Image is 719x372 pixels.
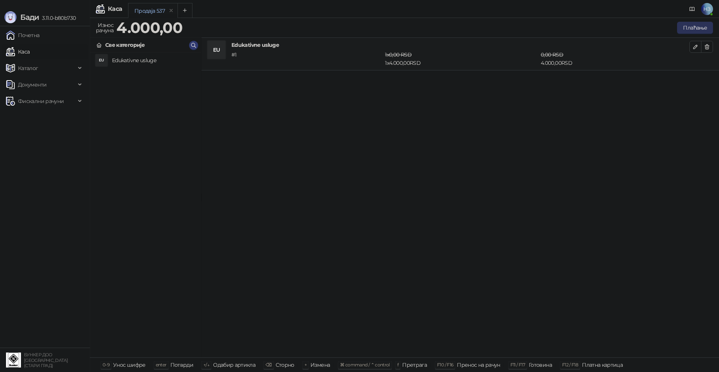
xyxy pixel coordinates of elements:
div: EU [95,54,107,66]
span: + [304,362,307,368]
span: 0-9 [103,362,109,368]
div: Износ рачуна [94,20,115,35]
div: 1 x 4.000,00 RSD [383,51,539,67]
span: 3.11.0-b80b730 [39,15,76,21]
div: Пренос на рачун [457,360,500,370]
a: Документација [686,3,698,15]
strong: 4.000,00 [116,18,182,37]
div: Потврди [170,360,194,370]
span: Бади [20,13,39,22]
div: Продаја 537 [134,7,165,15]
small: БУНКЕР ДОО [GEOGRAPHIC_DATA] (СТАРИ ГРАД) [24,352,68,368]
button: remove [166,7,176,14]
span: F12 / F18 [562,362,578,368]
div: Измена [310,360,330,370]
a: Каса [6,44,30,59]
div: EU [207,41,225,59]
span: ⌘ command / ⌃ control [340,362,390,368]
span: 0,00 RSD [541,51,563,58]
h4: Edukativne usluge [231,41,689,49]
span: НЗ [701,3,713,15]
h4: Edukativne usluge [112,54,195,66]
img: Logo [4,11,16,23]
div: Унос шифре [113,360,146,370]
button: Плаћање [677,22,713,34]
button: Add tab [178,3,192,18]
span: F11 / F17 [510,362,525,368]
span: Документи [18,77,46,92]
span: ↑/↓ [203,362,209,368]
span: F10 / F16 [437,362,453,368]
div: Готовина [529,360,552,370]
div: 4.000,00 RSD [539,51,691,67]
div: Каса [108,6,122,12]
span: ⌫ [266,362,271,368]
div: Платна картица [582,360,623,370]
div: # 1 [230,51,383,67]
div: Претрага [402,360,427,370]
div: Одабир артикла [213,360,255,370]
a: Почетна [6,28,40,43]
span: enter [156,362,167,368]
span: Каталог [18,61,38,76]
div: Све категорије [105,41,145,49]
span: Фискални рачуни [18,94,64,109]
div: Сторно [276,360,294,370]
span: f [397,362,398,368]
img: 64x64-companyLogo-d200c298-da26-4023-afd4-f376f589afb5.jpeg [6,353,21,368]
div: grid [90,52,201,357]
span: 1 x 0,00 RSD [385,51,412,58]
